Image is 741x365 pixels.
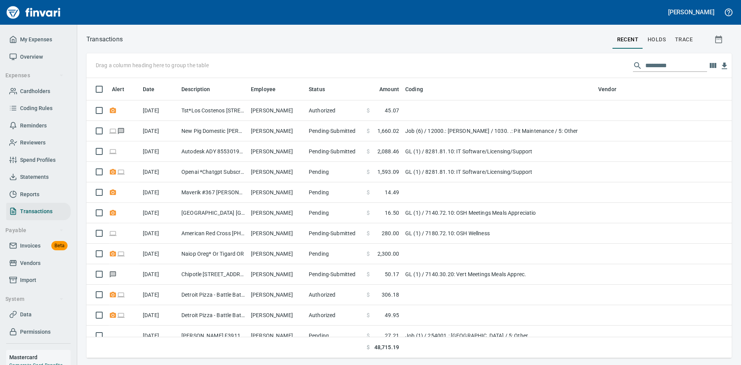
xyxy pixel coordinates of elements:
[181,85,220,94] span: Description
[109,312,117,317] span: Receipt Required
[402,121,595,141] td: Job (6) / 12000.: [PERSON_NAME] / 1030. .: Pit Maintenance / 5: Other
[140,305,178,326] td: [DATE]
[20,52,43,62] span: Overview
[6,255,71,272] a: Vendors
[248,285,306,305] td: [PERSON_NAME]
[178,182,248,203] td: Maverik #367 [PERSON_NAME] ID
[377,148,399,155] span: 2,088.46
[5,71,64,80] span: Expenses
[20,87,50,96] span: Cardholders
[20,327,51,337] span: Permissions
[20,104,52,113] span: Coding Rules
[367,291,370,299] span: $
[306,326,364,346] td: Pending
[6,134,71,151] a: Reviewers
[109,231,117,236] span: Online transaction
[306,121,364,141] td: Pending-Submitted
[248,305,306,326] td: [PERSON_NAME]
[140,182,178,203] td: [DATE]
[367,127,370,135] span: $
[248,244,306,264] td: [PERSON_NAME]
[117,169,125,174] span: Online transaction
[374,343,399,351] span: 48,715.19
[6,203,71,220] a: Transactions
[6,272,71,289] a: Import
[20,121,47,131] span: Reminders
[385,107,399,114] span: 45.07
[306,182,364,203] td: Pending
[248,223,306,244] td: [PERSON_NAME]
[367,332,370,340] span: $
[9,353,71,362] h6: Mastercard
[367,168,370,176] span: $
[109,272,117,277] span: Has messages
[140,121,178,141] td: [DATE]
[20,155,56,165] span: Spend Profiles
[6,151,71,169] a: Spend Profiles
[178,223,248,244] td: American Red Cross [PHONE_NUMBER] Dcus
[251,85,276,94] span: Employee
[367,188,370,196] span: $
[377,168,399,176] span: 1,593.09
[20,190,39,199] span: Reports
[143,85,165,94] span: Date
[86,35,123,44] nav: breadcrumb
[109,210,117,215] span: Receipt Required
[5,3,63,22] a: Finvari
[2,292,67,306] button: System
[367,229,370,237] span: $
[117,292,125,297] span: Online transaction
[6,100,71,117] a: Coding Rules
[112,85,134,94] span: Alert
[178,305,248,326] td: Detroit Pizza - Battle Battle Ground [GEOGRAPHIC_DATA]
[178,203,248,223] td: [GEOGRAPHIC_DATA] [GEOGRAPHIC_DATA] [GEOGRAPHIC_DATA]
[402,223,595,244] td: GL (1) / 7180.72.10: OSH Wellness
[306,244,364,264] td: Pending
[251,85,286,94] span: Employee
[6,237,71,255] a: InvoicesBeta
[377,127,399,135] span: 1,660.02
[51,241,68,250] span: Beta
[140,264,178,285] td: [DATE]
[178,244,248,264] td: Naiop Oreg* Or Tigard OR
[6,31,71,48] a: My Expenses
[20,138,46,148] span: Reviewers
[140,244,178,264] td: [DATE]
[178,285,248,305] td: Detroit Pizza - Battle Battle Ground [GEOGRAPHIC_DATA]
[382,291,399,299] span: 306.18
[109,149,117,154] span: Online transaction
[117,251,125,256] span: Online transaction
[369,85,399,94] span: Amount
[306,305,364,326] td: Authorized
[178,141,248,162] td: Autodesk ADY 8553019562 CA
[402,326,595,346] td: Job (1) / 254001.: [GEOGRAPHIC_DATA] / 5: Other
[402,141,595,162] td: GL (1) / 8281.81.10: IT Software/Licensing/Support
[117,312,125,317] span: Online transaction
[598,85,616,94] span: Vendor
[405,85,433,94] span: Coding
[109,251,117,256] span: Receipt Required
[143,85,155,94] span: Date
[20,241,41,251] span: Invoices
[248,162,306,182] td: [PERSON_NAME]
[248,141,306,162] td: [PERSON_NAME]
[306,285,364,305] td: Authorized
[109,190,117,195] span: Receipt Required
[248,100,306,121] td: [PERSON_NAME]
[178,121,248,141] td: New Pig Domestic [PERSON_NAME] [GEOGRAPHIC_DATA]
[109,128,117,133] span: Online transaction
[385,209,399,217] span: 16.50
[402,264,595,285] td: GL (1) / 7140.30.20: Vert Meetings Meals Apprec.
[178,100,248,121] td: Tst*Los Costenos [STREET_ADDRESS]
[6,48,71,66] a: Overview
[96,61,209,69] p: Drag a column heading here to group the table
[675,35,693,44] span: trace
[20,310,32,319] span: Data
[379,85,399,94] span: Amount
[367,343,370,351] span: $
[402,203,595,223] td: GL (1) / 7140.72.10: OSH Meetings Meals Appreciatio
[6,323,71,341] a: Permissions
[20,207,52,216] span: Transactions
[248,326,306,346] td: [PERSON_NAME]
[6,168,71,186] a: Statements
